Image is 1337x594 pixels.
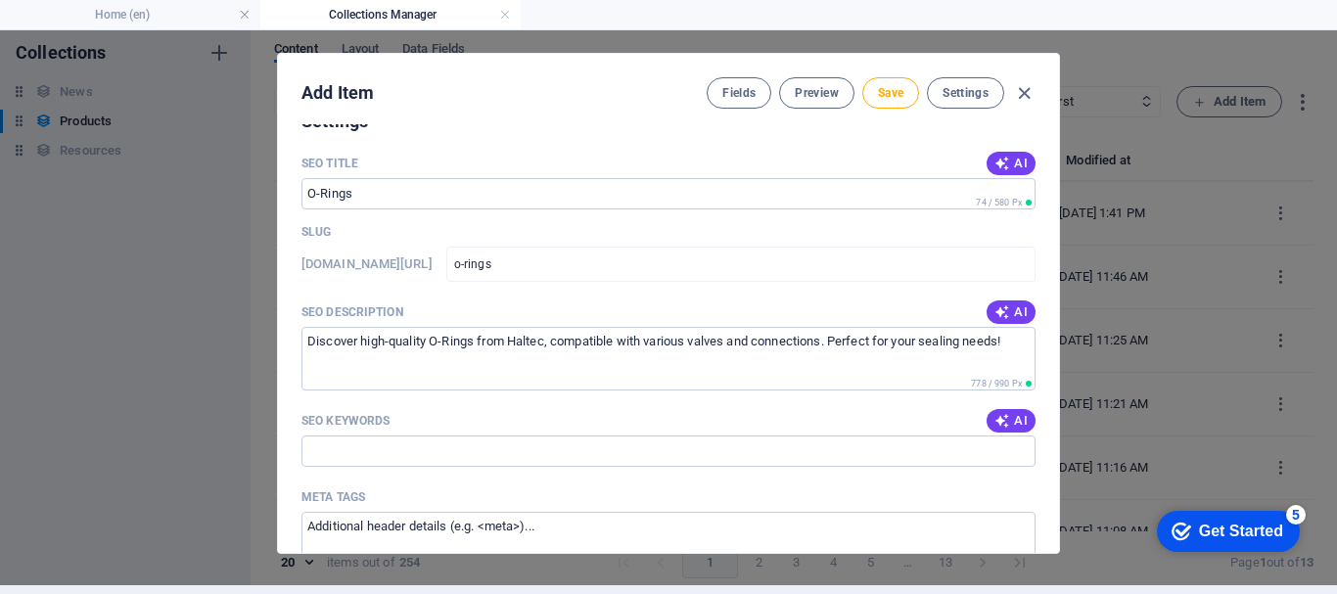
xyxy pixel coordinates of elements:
[16,10,159,51] div: Get Started 5 items remaining, 0% complete
[987,300,1036,324] button: AI
[301,304,403,320] label: The text in search results and social media
[878,85,903,101] span: Save
[994,304,1028,320] span: AI
[987,409,1036,433] button: AI
[707,77,771,109] button: Fields
[971,379,1022,388] span: 778 / 990 Px
[972,196,1036,209] span: Calculated pixel length in search results
[301,304,403,320] p: SEO Description
[260,4,521,25] h4: Collections Manager
[301,327,1036,390] textarea: The text in search results and social media
[301,156,358,171] label: The page title in search results and browser tabs
[994,413,1028,429] span: AI
[145,4,164,23] div: 5
[795,85,838,101] span: Preview
[301,489,365,505] p: Enter HTML code here that will be placed inside the <head> tags of your website. Please note that...
[722,85,756,101] span: Fields
[976,198,1022,207] span: 74 / 580 Px
[301,178,1036,209] input: The page title in search results and browser tabs
[987,152,1036,175] button: AI
[994,156,1028,171] span: AI
[301,413,390,429] p: SEO Keywords
[862,77,919,109] button: Save
[301,512,1036,575] textarea: Meta tags
[779,77,853,109] button: Preview
[927,77,1004,109] button: Settings
[301,224,331,240] p: Slug
[301,156,358,171] p: SEO Title
[301,252,433,276] h6: Slug is the URL under which this item can be found, so it must be unique.
[943,85,989,101] span: Settings
[301,81,374,105] h2: Add Item
[58,22,142,39] div: Get Started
